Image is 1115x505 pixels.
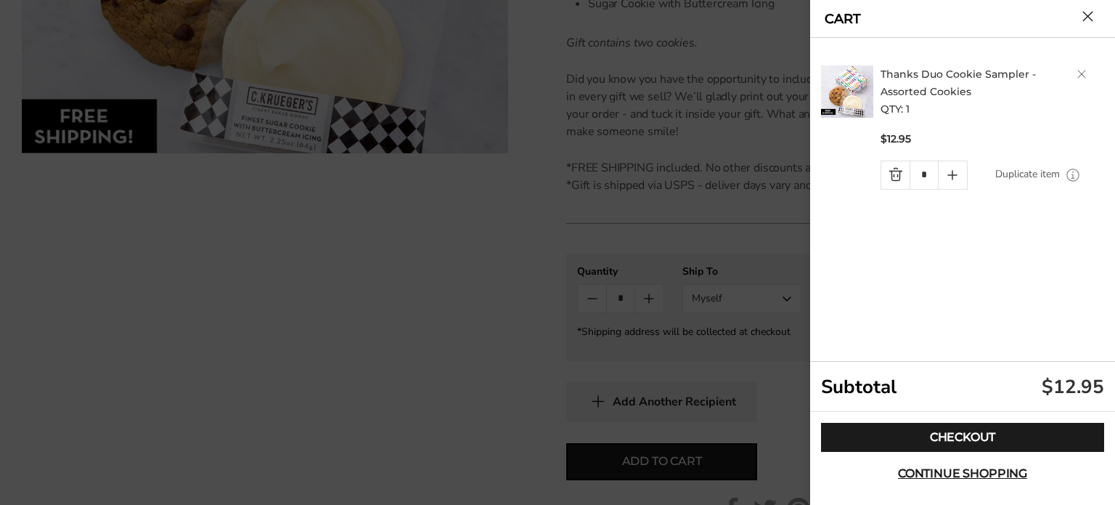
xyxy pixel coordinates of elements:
[995,166,1060,182] a: Duplicate item
[939,161,967,189] a: Quantity plus button
[910,161,938,189] input: Quantity Input
[825,12,861,25] a: CART
[881,65,1108,118] h2: QTY: 1
[898,468,1027,480] span: Continue shopping
[1082,11,1093,22] button: Close cart
[1077,70,1086,78] a: Delete product
[881,68,1036,98] a: Thanks Duo Cookie Sampler - Assorted Cookies
[821,423,1104,452] a: Checkout
[881,161,910,189] a: Quantity minus button
[821,459,1104,488] button: Continue shopping
[1042,374,1104,400] div: $12.95
[810,362,1115,412] div: Subtotal
[821,65,873,118] img: C. Krueger's. image
[881,132,911,146] span: $12.95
